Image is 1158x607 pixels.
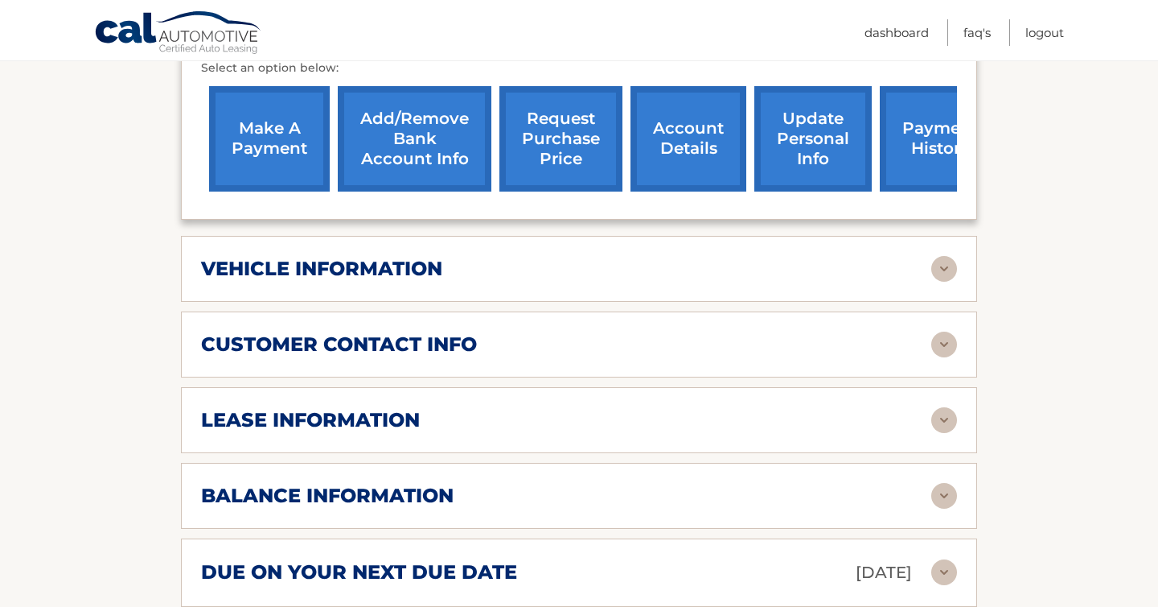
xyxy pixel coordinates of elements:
a: Add/Remove bank account info [338,86,491,192]
h2: balance information [201,484,454,508]
img: accordion-rest.svg [931,560,957,585]
h2: due on your next due date [201,560,517,584]
a: Logout [1025,19,1064,46]
p: [DATE] [856,559,912,587]
p: Select an option below: [201,59,957,78]
a: Cal Automotive [94,10,263,57]
h2: vehicle information [201,257,442,281]
img: accordion-rest.svg [931,256,957,282]
img: accordion-rest.svg [931,407,957,433]
a: Dashboard [864,19,929,46]
a: account details [630,86,746,192]
a: make a payment [209,86,330,192]
h2: customer contact info [201,332,477,357]
a: FAQ's [963,19,991,46]
a: update personal info [754,86,872,192]
a: payment history [880,86,1000,192]
img: accordion-rest.svg [931,483,957,509]
a: request purchase price [499,86,622,192]
img: accordion-rest.svg [931,332,957,357]
h2: lease information [201,408,420,432]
